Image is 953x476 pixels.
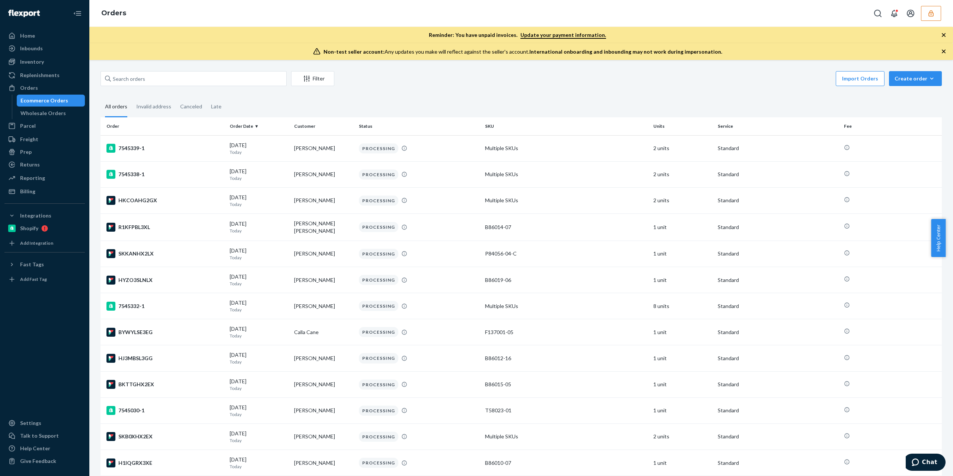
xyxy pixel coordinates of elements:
[291,75,334,82] div: Filter
[291,423,356,450] td: [PERSON_NAME]
[718,355,838,362] p: Standard
[650,319,715,345] td: 1 unit
[20,161,40,168] div: Returns
[20,58,44,66] div: Inventory
[106,432,224,441] div: SKB0XHX2EX
[105,97,127,117] div: All orders
[20,110,66,117] div: Wholesale Orders
[291,161,356,187] td: [PERSON_NAME]
[291,187,356,213] td: [PERSON_NAME]
[650,371,715,397] td: 1 unit
[230,430,288,444] div: [DATE]
[4,69,85,81] a: Replenishments
[485,329,647,336] div: F137001-05
[230,325,288,339] div: [DATE]
[230,307,288,313] p: Today
[650,293,715,319] td: 8 units
[650,161,715,187] td: 2 units
[17,107,85,119] a: Wholesale Orders
[230,333,288,339] p: Today
[230,463,288,470] p: Today
[20,240,53,246] div: Add Integration
[718,276,838,284] p: Standard
[106,380,224,389] div: BKTTGHX2EX
[4,146,85,158] a: Prep
[20,225,38,232] div: Shopify
[230,404,288,418] div: [DATE]
[650,241,715,267] td: 1 unit
[230,378,288,391] div: [DATE]
[106,406,224,415] div: 7545030-1
[106,328,224,337] div: BYWYLSE3EG
[650,213,715,241] td: 1 unit
[106,170,224,179] div: 7545338-1
[718,145,838,152] p: Standard
[650,397,715,423] td: 1 unit
[230,228,288,234] p: Today
[20,188,35,195] div: Billing
[8,10,40,17] img: Flexport logo
[485,223,647,231] div: B86014-07
[4,159,85,171] a: Returns
[485,250,647,257] div: P84056-04-C
[20,148,32,156] div: Prep
[4,210,85,222] button: Integrations
[230,437,288,444] p: Today
[718,250,838,257] p: Standard
[4,417,85,429] a: Settings
[20,419,41,427] div: Settings
[106,144,224,153] div: 7545339-1
[291,241,356,267] td: [PERSON_NAME]
[20,457,56,465] div: Give Feedback
[323,48,385,55] span: Non-test seller account:
[291,213,356,241] td: [PERSON_NAME] [PERSON_NAME]
[230,175,288,181] p: Today
[291,71,334,86] button: Filter
[836,71,885,86] button: Import Orders
[650,423,715,450] td: 2 units
[20,32,35,39] div: Home
[4,455,85,467] button: Give Feedback
[485,407,647,414] div: T58023-01
[359,380,398,390] div: PROCESSING
[4,185,85,197] a: Billing
[931,219,946,257] span: Help Center
[4,237,85,249] a: Add Integration
[4,56,85,68] a: Inventory
[482,117,650,135] th: SKU
[4,120,85,132] a: Parcel
[4,258,85,270] button: Fast Tags
[70,6,85,21] button: Close Navigation
[106,354,224,363] div: HJ3MBSL3GG
[106,196,224,205] div: HKCOAHG2GX
[650,135,715,161] td: 2 units
[106,302,224,311] div: 7545332-1
[20,45,43,52] div: Inbounds
[136,97,171,116] div: Invalid address
[895,75,936,82] div: Create order
[359,301,398,311] div: PROCESSING
[482,423,650,450] td: Multiple SKUs
[482,161,650,187] td: Multiple SKUs
[718,302,838,310] p: Standard
[359,458,398,468] div: PROCESSING
[106,223,224,232] div: R1KFPBL3XL
[903,6,918,21] button: Open account menu
[718,329,838,336] p: Standard
[180,97,202,116] div: Canceled
[323,48,722,55] div: Any updates you make will reflect against the seller's account.
[230,359,288,365] p: Today
[230,254,288,261] p: Today
[718,433,838,440] p: Standard
[230,273,288,287] div: [DATE]
[359,249,398,259] div: PROCESSING
[227,117,291,135] th: Order Date
[17,95,85,107] a: Ecommerce Orders
[294,123,353,129] div: Customer
[4,133,85,145] a: Freight
[291,135,356,161] td: [PERSON_NAME]
[718,171,838,178] p: Standard
[906,454,946,472] iframe: Opens a widget where you can chat to one of our agents
[20,136,38,143] div: Freight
